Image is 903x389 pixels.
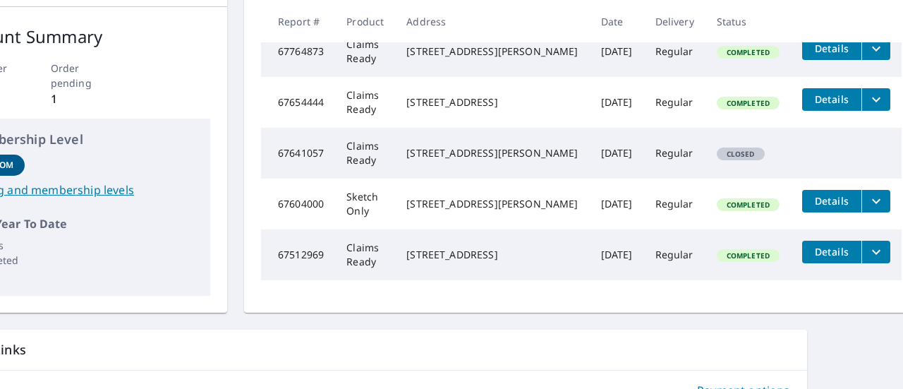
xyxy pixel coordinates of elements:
[811,42,853,55] span: Details
[335,128,395,179] td: Claims Ready
[811,92,853,106] span: Details
[261,26,335,77] td: 67764873
[590,77,644,128] td: [DATE]
[644,128,705,179] td: Regular
[718,251,778,261] span: Completed
[802,190,861,213] button: detailsBtn-67604000
[406,197,578,211] div: [STREET_ADDRESS][PERSON_NAME]
[51,90,115,107] p: 1
[590,128,644,179] td: [DATE]
[335,77,395,128] td: Claims Ready
[802,241,861,263] button: detailsBtn-67512969
[261,77,335,128] td: 67654444
[802,88,861,111] button: detailsBtn-67654444
[335,229,395,280] td: Claims Ready
[811,245,853,258] span: Details
[406,95,578,109] div: [STREET_ADDRESS]
[644,229,705,280] td: Regular
[51,61,115,90] p: Order pending
[718,200,778,210] span: Completed
[718,98,778,108] span: Completed
[861,37,890,60] button: filesDropdownBtn-67764873
[644,179,705,229] td: Regular
[406,44,578,59] div: [STREET_ADDRESS][PERSON_NAME]
[335,26,395,77] td: Claims Ready
[802,37,861,60] button: detailsBtn-67764873
[644,77,705,128] td: Regular
[261,128,335,179] td: 67641057
[861,88,890,111] button: filesDropdownBtn-67654444
[261,229,335,280] td: 67512969
[406,146,578,160] div: [STREET_ADDRESS][PERSON_NAME]
[335,179,395,229] td: Sketch Only
[590,179,644,229] td: [DATE]
[861,190,890,213] button: filesDropdownBtn-67604000
[590,229,644,280] td: [DATE]
[861,241,890,263] button: filesDropdownBtn-67512969
[261,179,335,229] td: 67604000
[644,26,705,77] td: Regular
[718,149,763,159] span: Closed
[590,26,644,77] td: [DATE]
[406,248,578,262] div: [STREET_ADDRESS]
[718,47,778,57] span: Completed
[811,194,853,208] span: Details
